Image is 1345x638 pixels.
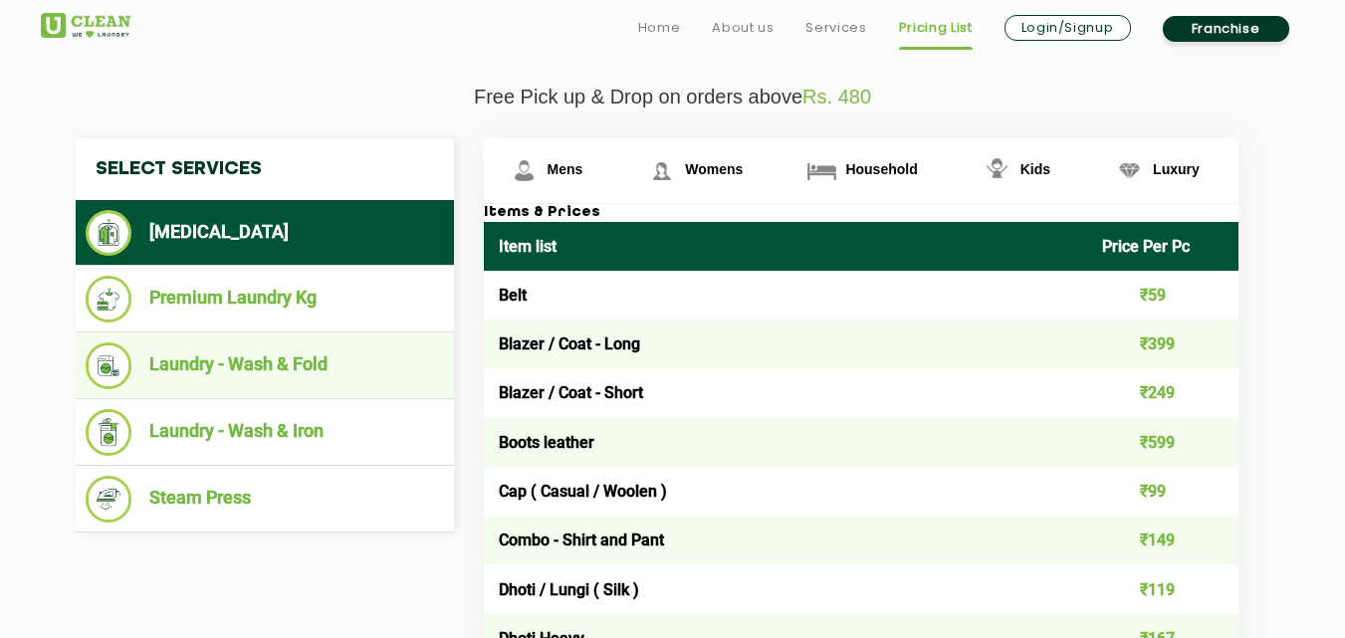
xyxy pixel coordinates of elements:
li: Laundry - Wash & Fold [86,342,444,389]
img: Premium Laundry Kg [86,276,132,322]
img: Laundry - Wash & Fold [86,342,132,389]
td: ₹59 [1087,271,1238,319]
a: Home [638,16,681,40]
span: Luxury [1153,161,1200,177]
a: Franchise [1163,16,1289,42]
td: ₹249 [1087,368,1238,417]
td: ₹399 [1087,319,1238,368]
td: Belt [484,271,1088,319]
img: Household [804,153,839,188]
li: [MEDICAL_DATA] [86,210,444,256]
span: Rs. 480 [802,86,871,107]
h3: Items & Prices [484,204,1238,222]
a: Login/Signup [1005,15,1131,41]
img: Mens [507,153,542,188]
li: Laundry - Wash & Iron [86,409,444,456]
img: Kids [980,153,1014,188]
span: Mens [548,161,583,177]
p: Free Pick up & Drop on orders above [41,86,1305,108]
td: Blazer / Coat - Long [484,319,1088,368]
th: Item list [484,222,1088,271]
span: Household [845,161,917,177]
td: ₹119 [1087,564,1238,613]
img: Luxury [1112,153,1147,188]
img: Laundry - Wash & Iron [86,409,132,456]
span: Kids [1020,161,1050,177]
h4: Select Services [76,138,454,200]
td: Cap ( Casual / Woolen ) [484,467,1088,516]
a: Pricing List [899,16,973,40]
a: Services [805,16,866,40]
li: Premium Laundry Kg [86,276,444,322]
td: ₹149 [1087,516,1238,564]
td: Boots leather [484,418,1088,467]
td: ₹99 [1087,467,1238,516]
td: Dhoti / Lungi ( Silk ) [484,564,1088,613]
th: Price Per Pc [1087,222,1238,271]
span: Womens [685,161,743,177]
td: Combo - Shirt and Pant [484,516,1088,564]
img: UClean Laundry and Dry Cleaning [41,13,130,38]
img: Womens [644,153,679,188]
a: About us [712,16,774,40]
td: Blazer / Coat - Short [484,368,1088,417]
img: Dry Cleaning [86,210,132,256]
td: ₹599 [1087,418,1238,467]
li: Steam Press [86,476,444,523]
img: Steam Press [86,476,132,523]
